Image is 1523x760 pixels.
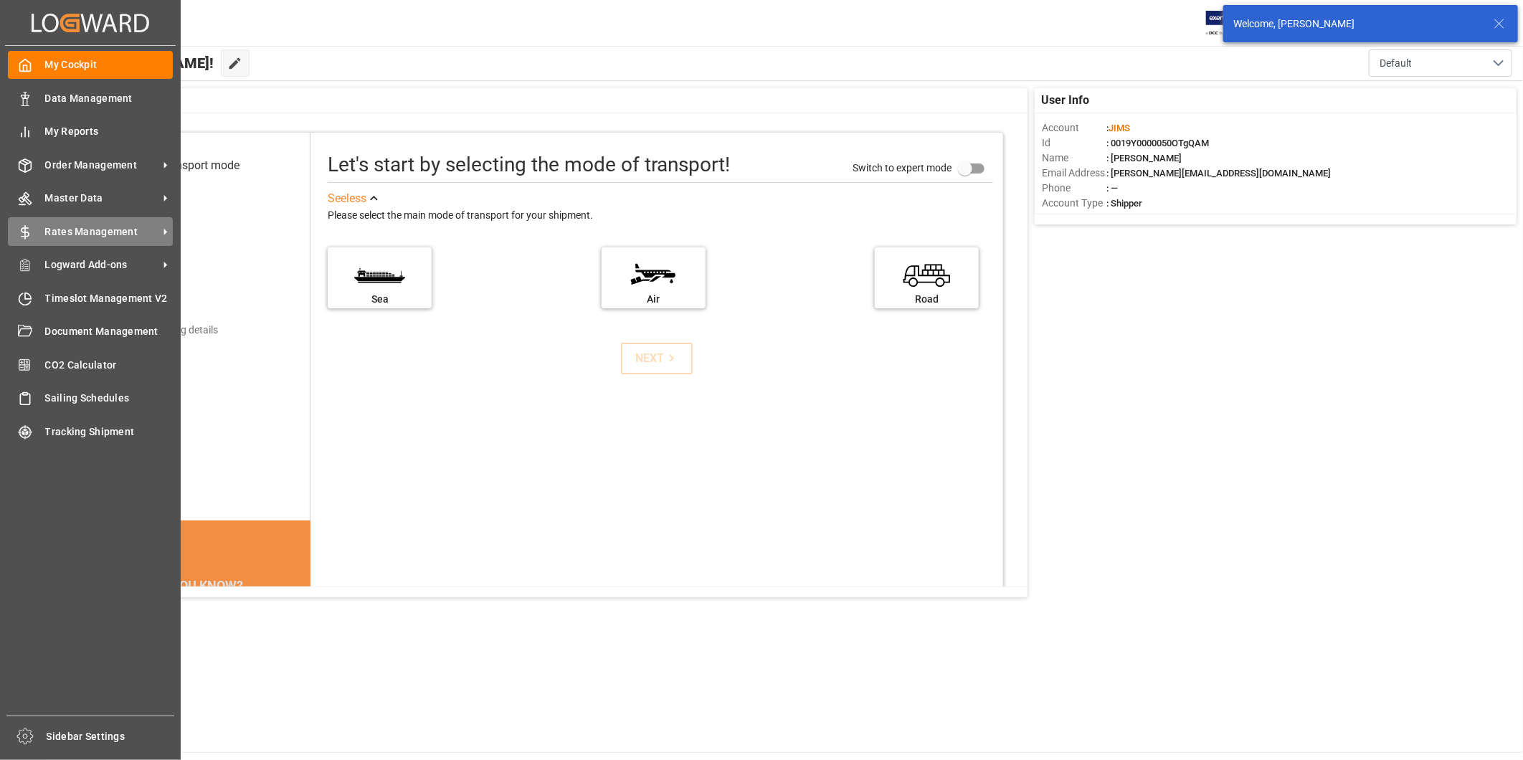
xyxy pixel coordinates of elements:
span: Data Management [45,91,174,106]
div: See less [328,190,366,207]
span: Order Management [45,158,158,173]
div: Air [609,292,698,307]
div: Select transport mode [128,157,239,174]
span: CO2 Calculator [45,358,174,373]
span: Switch to expert mode [853,162,952,174]
span: Account Type [1042,196,1106,211]
div: NEXT [635,350,679,367]
span: Document Management [45,324,174,339]
span: Hello [PERSON_NAME]! [60,49,214,77]
span: Default [1380,56,1412,71]
a: My Reports [8,118,173,146]
img: Exertis%20JAM%20-%20Email%20Logo.jpg_1722504956.jpg [1206,11,1256,36]
span: Rates Management [45,224,158,239]
span: Account [1042,120,1106,136]
span: My Reports [45,124,174,139]
div: Add shipping details [128,323,218,338]
button: NEXT [621,343,693,374]
button: open menu [1369,49,1512,77]
span: JIMS [1109,123,1130,133]
span: Sailing Schedules [45,391,174,406]
span: User Info [1042,92,1090,109]
div: Please select the main mode of transport for your shipment. [328,207,992,224]
span: Sidebar Settings [47,729,175,744]
a: CO2 Calculator [8,351,173,379]
span: : Shipper [1106,198,1142,209]
span: Master Data [45,191,158,206]
span: Timeslot Management V2 [45,291,174,306]
a: My Cockpit [8,51,173,79]
div: DID YOU KNOW? [80,571,311,601]
span: : 0019Y0000050OTgQAM [1106,138,1209,148]
span: Phone [1042,181,1106,196]
a: Sailing Schedules [8,384,173,412]
a: Tracking Shipment [8,417,173,445]
span: Tracking Shipment [45,424,174,440]
span: Logward Add-ons [45,257,158,272]
div: Welcome, [PERSON_NAME] [1233,16,1480,32]
span: : [1106,123,1130,133]
span: : [PERSON_NAME] [1106,153,1182,163]
div: Sea [335,292,424,307]
span: : — [1106,183,1118,194]
a: Data Management [8,84,173,112]
span: Name [1042,151,1106,166]
a: Timeslot Management V2 [8,284,173,312]
a: Document Management [8,318,173,346]
span: : [PERSON_NAME][EMAIL_ADDRESS][DOMAIN_NAME] [1106,168,1331,179]
div: Road [882,292,972,307]
span: Id [1042,136,1106,151]
span: My Cockpit [45,57,174,72]
span: Email Address [1042,166,1106,181]
div: Let's start by selecting the mode of transport! [328,150,730,180]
